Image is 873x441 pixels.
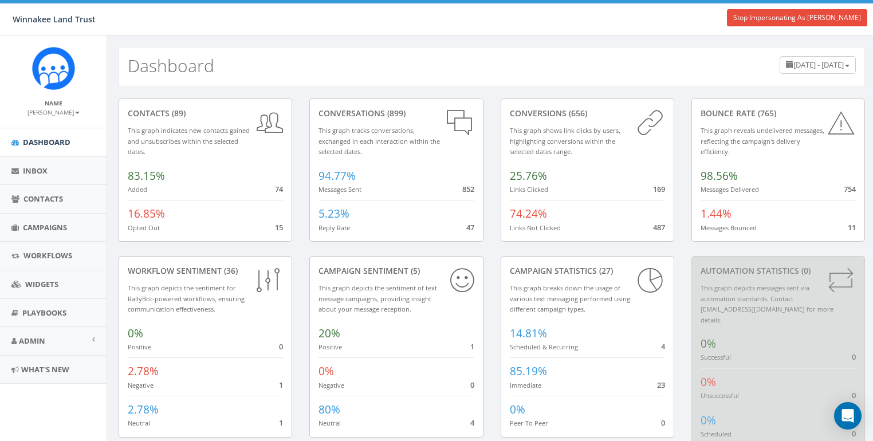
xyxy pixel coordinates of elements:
[318,402,340,417] span: 80%
[661,341,665,352] span: 4
[318,185,361,194] small: Messages Sent
[21,364,69,375] span: What's New
[510,126,620,156] small: This graph shows link clicks by users, highlighting conversions within the selected dates range.
[128,168,165,183] span: 83.15%
[128,126,250,156] small: This graph indicates new contacts gained and unsubscribes within the selected dates.
[510,185,548,194] small: Links Clicked
[275,222,283,233] span: 15
[318,223,350,232] small: Reply Rate
[844,184,856,194] span: 754
[852,352,856,362] span: 0
[318,381,344,389] small: Negative
[799,265,811,276] span: (0)
[510,223,561,232] small: Links Not Clicked
[128,364,159,379] span: 2.78%
[318,265,474,277] div: Campaign Sentiment
[170,108,186,119] span: (89)
[470,418,474,428] span: 4
[510,364,547,379] span: 85.19%
[510,108,665,119] div: conversions
[701,185,759,194] small: Messages Delivered
[318,326,340,341] span: 20%
[318,126,440,156] small: This graph tracks conversations, exchanged in each interaction within the selected dates.
[23,137,70,147] span: Dashboard
[510,168,547,183] span: 25.76%
[756,108,776,119] span: (765)
[318,283,437,313] small: This graph depicts the sentiment of text message campaigns, providing insight about your message ...
[279,380,283,390] span: 1
[128,223,160,232] small: Opted Out
[25,279,58,289] span: Widgets
[701,168,738,183] span: 98.56%
[470,380,474,390] span: 0
[852,390,856,400] span: 0
[275,184,283,194] span: 74
[128,206,165,221] span: 16.85%
[23,250,72,261] span: Workflows
[128,108,283,119] div: contacts
[661,418,665,428] span: 0
[128,185,147,194] small: Added
[128,283,245,313] small: This graph depicts the sentiment for RallyBot-powered workflows, ensuring communication effective...
[19,336,45,346] span: Admin
[701,223,757,232] small: Messages Bounced
[793,60,844,70] span: [DATE] - [DATE]
[32,47,75,90] img: Rally_Corp_Icon.png
[13,14,96,25] span: Winnakee Land Trust
[701,391,739,400] small: Unsuccessful
[22,308,66,318] span: Playbooks
[701,126,824,156] small: This graph reveals undelivered messages, reflecting the campaign's delivery efficiency.
[510,326,547,341] span: 14.81%
[128,402,159,417] span: 2.78%
[23,222,67,233] span: Campaigns
[653,184,665,194] span: 169
[318,168,356,183] span: 94.77%
[510,206,547,221] span: 74.24%
[701,206,732,221] span: 1.44%
[128,326,143,341] span: 0%
[701,413,716,428] span: 0%
[510,402,525,417] span: 0%
[510,265,665,277] div: Campaign Statistics
[701,430,732,438] small: Scheduled
[653,222,665,233] span: 487
[510,419,548,427] small: Peer To Peer
[279,418,283,428] span: 1
[318,364,334,379] span: 0%
[470,341,474,352] span: 1
[848,222,856,233] span: 11
[701,265,856,277] div: Automation Statistics
[318,419,341,427] small: Neutral
[701,283,833,324] small: This graph depicts messages sent via automation standards. Contact [EMAIL_ADDRESS][DOMAIN_NAME] f...
[128,342,151,351] small: Positive
[510,283,630,313] small: This graph breaks down the usage of various text messaging performed using different campaign types.
[466,222,474,233] span: 47
[128,419,150,427] small: Neutral
[318,108,474,119] div: conversations
[222,265,238,276] span: (36)
[567,108,587,119] span: (656)
[701,353,731,361] small: Successful
[510,381,541,389] small: Immediate
[727,9,867,26] a: Stop Impersonating As [PERSON_NAME]
[23,166,48,176] span: Inbox
[852,428,856,439] span: 0
[27,108,80,116] small: [PERSON_NAME]
[128,56,214,75] h2: Dashboard
[45,99,62,107] small: Name
[128,265,283,277] div: Workflow Sentiment
[657,380,665,390] span: 23
[408,265,420,276] span: (5)
[27,107,80,117] a: [PERSON_NAME]
[701,336,716,351] span: 0%
[597,265,613,276] span: (27)
[510,342,578,351] small: Scheduled & Recurring
[128,381,154,389] small: Negative
[279,341,283,352] span: 0
[462,184,474,194] span: 852
[318,206,349,221] span: 5.23%
[318,342,342,351] small: Positive
[385,108,406,119] span: (899)
[701,108,856,119] div: Bounce Rate
[701,375,716,389] span: 0%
